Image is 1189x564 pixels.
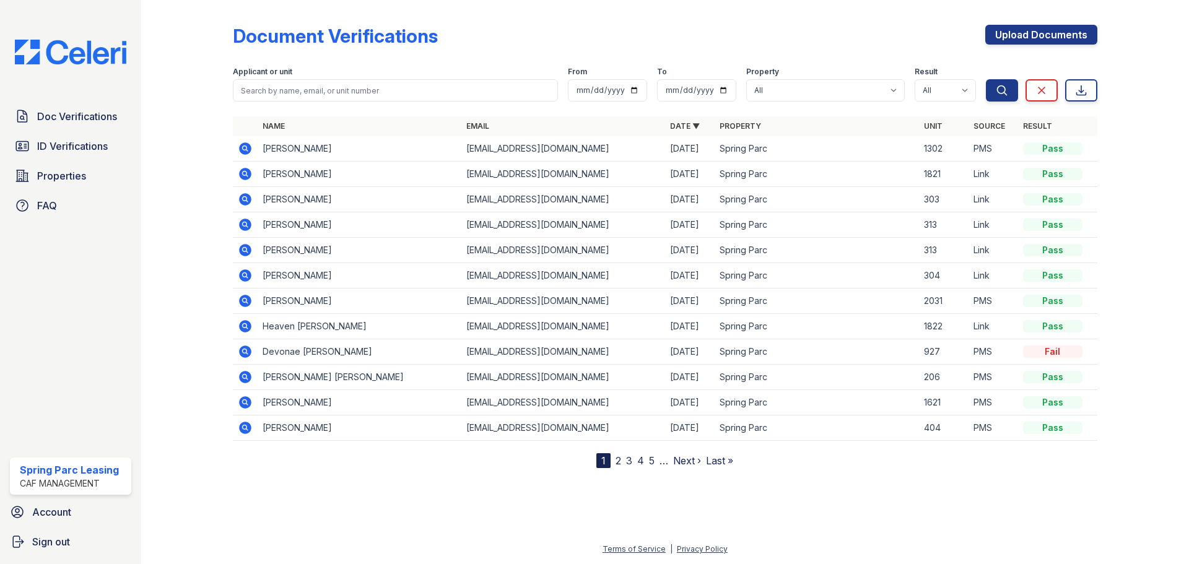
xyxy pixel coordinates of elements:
[258,289,461,314] td: [PERSON_NAME]
[1023,295,1082,307] div: Pass
[665,289,715,314] td: [DATE]
[919,136,969,162] td: 1302
[969,263,1018,289] td: Link
[649,454,655,467] a: 5
[919,162,969,187] td: 1821
[985,25,1097,45] a: Upload Documents
[637,454,644,467] a: 4
[461,314,665,339] td: [EMAIL_ADDRESS][DOMAIN_NAME]
[37,139,108,154] span: ID Verifications
[461,263,665,289] td: [EMAIL_ADDRESS][DOMAIN_NAME]
[969,136,1018,162] td: PMS
[233,67,292,77] label: Applicant or unit
[258,339,461,365] td: Devonae [PERSON_NAME]
[461,415,665,441] td: [EMAIL_ADDRESS][DOMAIN_NAME]
[715,289,918,314] td: Spring Parc
[1023,396,1082,409] div: Pass
[665,212,715,238] td: [DATE]
[670,544,673,553] div: |
[715,162,918,187] td: Spring Parc
[20,477,119,490] div: CAF Management
[461,136,665,162] td: [EMAIL_ADDRESS][DOMAIN_NAME]
[665,314,715,339] td: [DATE]
[37,168,86,183] span: Properties
[715,212,918,238] td: Spring Parc
[258,136,461,162] td: [PERSON_NAME]
[1023,422,1082,434] div: Pass
[715,339,918,365] td: Spring Parc
[603,544,666,553] a: Terms of Service
[969,238,1018,263] td: Link
[1023,193,1082,206] div: Pass
[715,238,918,263] td: Spring Parc
[665,339,715,365] td: [DATE]
[233,79,558,102] input: Search by name, email, or unit number
[263,121,285,131] a: Name
[461,212,665,238] td: [EMAIL_ADDRESS][DOMAIN_NAME]
[715,415,918,441] td: Spring Parc
[706,454,733,467] a: Last »
[665,390,715,415] td: [DATE]
[673,454,701,467] a: Next ›
[10,104,131,129] a: Doc Verifications
[258,162,461,187] td: [PERSON_NAME]
[969,314,1018,339] td: Link
[461,187,665,212] td: [EMAIL_ADDRESS][DOMAIN_NAME]
[1023,244,1082,256] div: Pass
[20,462,119,477] div: Spring Parc Leasing
[466,121,489,131] a: Email
[568,67,587,77] label: From
[1023,168,1082,180] div: Pass
[665,415,715,441] td: [DATE]
[715,263,918,289] td: Spring Parc
[616,454,621,467] a: 2
[715,187,918,212] td: Spring Parc
[969,339,1018,365] td: PMS
[919,314,969,339] td: 1822
[258,212,461,238] td: [PERSON_NAME]
[969,187,1018,212] td: Link
[919,263,969,289] td: 304
[626,454,632,467] a: 3
[969,289,1018,314] td: PMS
[37,109,117,124] span: Doc Verifications
[596,453,611,468] div: 1
[919,238,969,263] td: 313
[1023,142,1082,155] div: Pass
[665,263,715,289] td: [DATE]
[1023,269,1082,282] div: Pass
[32,534,70,549] span: Sign out
[915,67,938,77] label: Result
[10,193,131,218] a: FAQ
[32,505,71,519] span: Account
[258,263,461,289] td: [PERSON_NAME]
[919,415,969,441] td: 404
[258,415,461,441] td: [PERSON_NAME]
[973,121,1005,131] a: Source
[670,121,700,131] a: Date ▼
[660,453,668,468] span: …
[665,187,715,212] td: [DATE]
[919,365,969,390] td: 206
[461,339,665,365] td: [EMAIL_ADDRESS][DOMAIN_NAME]
[715,365,918,390] td: Spring Parc
[1023,219,1082,231] div: Pass
[677,544,728,553] a: Privacy Policy
[657,67,667,77] label: To
[5,500,136,524] a: Account
[10,163,131,188] a: Properties
[919,212,969,238] td: 313
[258,365,461,390] td: [PERSON_NAME] [PERSON_NAME]
[10,134,131,158] a: ID Verifications
[919,187,969,212] td: 303
[5,40,136,64] img: CE_Logo_Blue-a8612792a0a2168367f1c8372b55b34899dd931a85d93a1a3d3e32e68fde9ad4.png
[37,198,57,213] span: FAQ
[461,238,665,263] td: [EMAIL_ADDRESS][DOMAIN_NAME]
[969,365,1018,390] td: PMS
[5,529,136,554] button: Sign out
[1023,371,1082,383] div: Pass
[665,365,715,390] td: [DATE]
[461,289,665,314] td: [EMAIL_ADDRESS][DOMAIN_NAME]
[919,289,969,314] td: 2031
[461,390,665,415] td: [EMAIL_ADDRESS][DOMAIN_NAME]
